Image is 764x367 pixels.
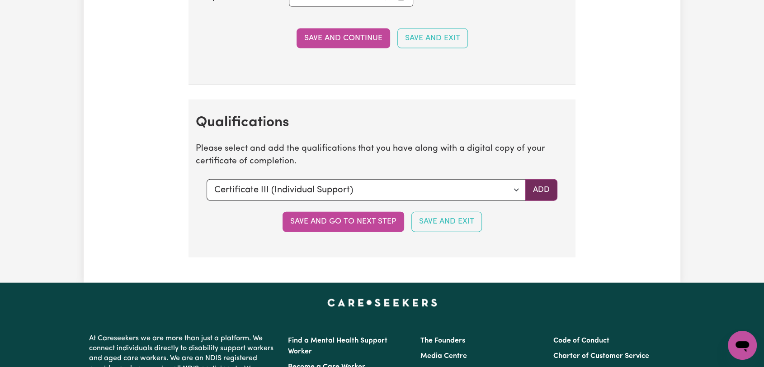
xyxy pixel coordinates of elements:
a: Media Centre [420,353,467,360]
a: Find a Mental Health Support Worker [288,337,387,355]
iframe: Button to launch messaging window [728,331,757,360]
a: Code of Conduct [553,337,609,344]
h2: Qualifications [196,114,568,131]
button: Save and Exit [411,212,482,232]
p: Please select and add the qualifications that you have along with a digital copy of your certific... [196,143,568,169]
button: Add selected qualification [525,179,557,201]
button: Save and Continue [297,29,390,48]
a: The Founders [420,337,465,344]
button: Save and Exit [397,29,468,48]
a: Charter of Customer Service [553,353,649,360]
a: Careseekers home page [327,299,437,306]
button: Save and go to next step [283,212,404,232]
